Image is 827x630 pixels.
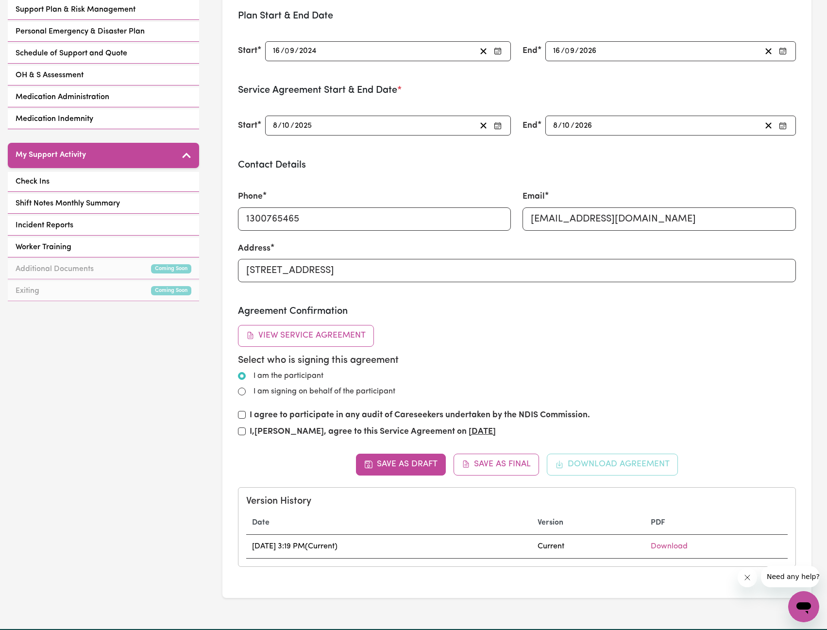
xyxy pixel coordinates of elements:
[566,45,575,58] input: --
[761,566,819,587] iframe: Message from company
[16,48,127,59] span: Schedule of Support and Quote
[238,45,257,57] label: Start
[246,511,532,535] th: Date
[532,534,644,558] td: Current
[8,66,199,85] a: OH & S Assessment
[285,47,289,55] span: 0
[294,119,313,132] input: ----
[561,47,565,55] span: /
[238,190,263,203] label: Phone
[238,159,796,171] h3: Contact Details
[16,198,120,209] span: Shift Notes Monthly Summary
[16,91,109,103] span: Medication Administration
[272,119,278,132] input: --
[295,47,299,55] span: /
[238,242,270,255] label: Address
[16,4,135,16] span: Support Plan & Risk Management
[250,426,496,438] label: I, , agree to this Service Agreement on
[8,172,199,192] a: Check Ins
[16,220,73,231] span: Incident Reports
[238,10,796,22] h3: Plan Start & End Date
[8,44,199,64] a: Schedule of Support and Quote
[250,409,590,422] label: I agree to participate in any audit of Careseekers undertaken by the NDIS Commission.
[272,45,281,58] input: --
[8,238,199,257] a: Worker Training
[254,427,324,436] strong: [PERSON_NAME]
[356,454,446,475] button: Save as Draft
[523,45,538,57] label: End
[523,190,545,203] label: Email
[238,306,796,317] h3: Agreement Confirmation
[8,109,199,129] a: Medication Indemnity
[574,119,593,132] input: ----
[246,495,788,507] h5: Version History
[246,534,532,558] td: [DATE] 3:19 PM (Current)
[645,511,788,535] th: PDF
[238,325,374,346] button: View Service Agreement
[553,119,558,132] input: --
[558,121,562,130] span: /
[6,7,59,15] span: Need any help?
[282,119,290,132] input: --
[454,454,540,475] button: Save as Final
[562,119,571,132] input: --
[16,263,94,275] span: Additional Documents
[8,22,199,42] a: Personal Emergency & Disaster Plan
[738,568,757,587] iframe: Close message
[281,47,285,55] span: /
[8,143,199,168] button: My Support Activity
[651,543,688,550] a: Download
[290,121,294,130] span: /
[575,47,579,55] span: /
[523,119,538,132] label: End
[8,194,199,214] a: Shift Notes Monthly Summary
[532,511,644,535] th: Version
[299,45,318,58] input: ----
[553,45,561,58] input: --
[571,121,574,130] span: /
[16,26,145,37] span: Personal Emergency & Disaster Plan
[8,259,199,279] a: Additional DocumentsComing Soon
[253,386,395,397] label: I am signing on behalf of the participant
[469,427,496,436] u: [DATE]
[285,45,295,58] input: --
[151,286,191,295] small: Coming Soon
[579,45,597,58] input: ----
[788,591,819,622] iframe: Button to launch messaging window
[8,87,199,107] a: Medication Administration
[16,285,39,297] span: Exiting
[8,216,199,236] a: Incident Reports
[238,355,796,366] h5: Select who is signing this agreement
[278,121,282,130] span: /
[151,264,191,273] small: Coming Soon
[253,370,323,382] label: I am the participant
[16,113,93,125] span: Medication Indemnity
[238,85,796,96] h3: Service Agreement Start & End Date
[16,176,50,187] span: Check Ins
[16,151,86,160] h5: My Support Activity
[16,241,71,253] span: Worker Training
[8,281,199,301] a: ExitingComing Soon
[565,47,570,55] span: 0
[16,69,84,81] span: OH & S Assessment
[238,119,257,132] label: Start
